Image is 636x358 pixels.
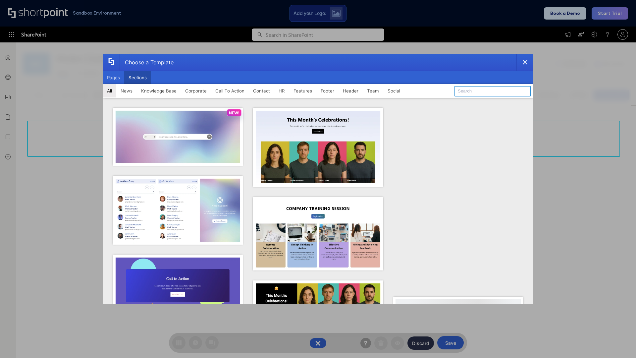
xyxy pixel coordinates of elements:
button: Contact [249,84,274,97]
button: HR [274,84,289,97]
button: Features [289,84,316,97]
button: Footer [316,84,339,97]
input: Search [454,86,531,96]
button: Social [383,84,404,97]
div: template selector [103,54,533,304]
div: Choose a Template [120,54,174,71]
button: Corporate [181,84,211,97]
button: Pages [103,71,124,84]
p: NEW! [229,110,239,115]
button: Knowledge Base [137,84,181,97]
iframe: Chat Widget [603,326,636,358]
button: Header [339,84,363,97]
button: All [103,84,116,97]
button: News [116,84,137,97]
button: Call To Action [211,84,249,97]
button: Sections [124,71,151,84]
button: Team [363,84,383,97]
